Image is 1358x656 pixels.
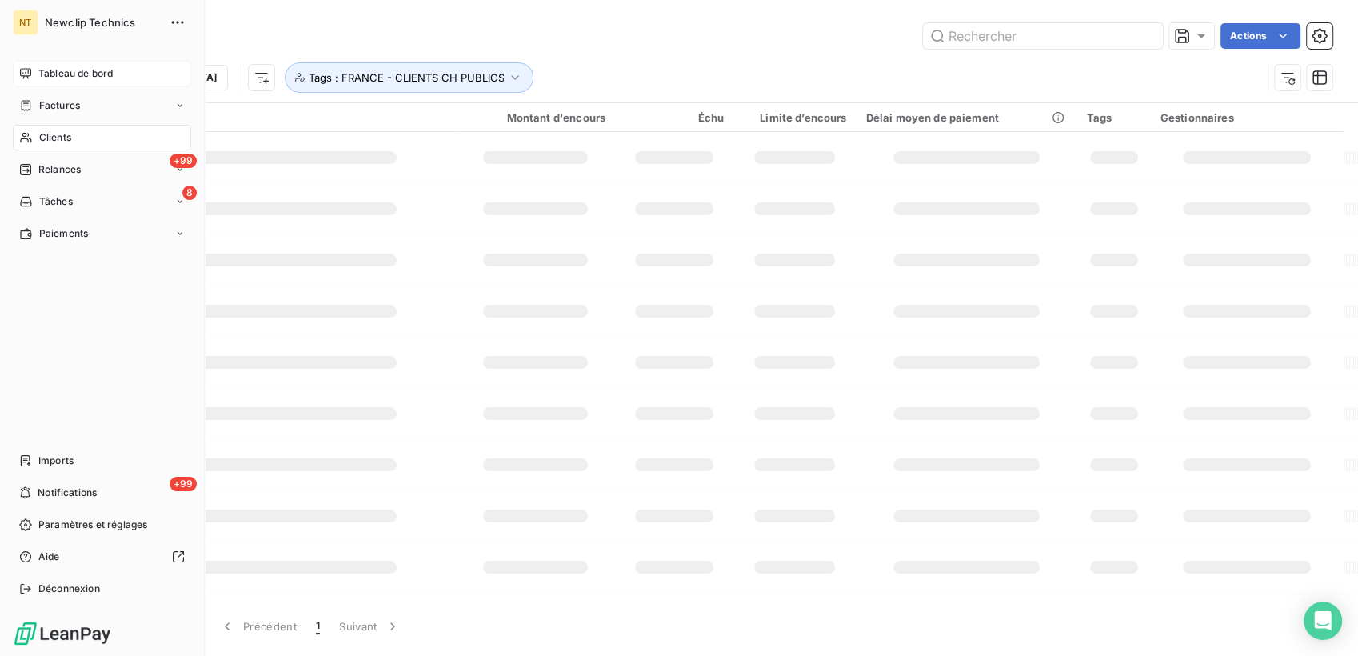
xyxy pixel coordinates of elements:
[866,111,1068,124] div: Délai moyen de paiement
[13,544,191,570] a: Aide
[285,62,533,93] button: Tags : FRANCE - CLIENTS CH PUBLICS
[38,162,81,177] span: Relances
[923,23,1163,49] input: Rechercher
[466,111,606,124] div: Montant d'encours
[38,486,97,500] span: Notifications
[1220,23,1300,49] button: Actions
[308,71,504,84] span: Tags : FRANCE - CLIENTS CH PUBLICS
[38,454,74,468] span: Imports
[38,518,147,532] span: Paramètres et réglages
[316,618,320,634] span: 1
[13,621,112,646] img: Logo LeanPay
[170,154,197,168] span: +99
[182,186,197,200] span: 8
[38,550,60,564] span: Aide
[210,610,306,643] button: Précédent
[39,130,71,145] span: Clients
[45,16,160,29] span: Newclip Technics
[13,10,38,35] div: NT
[39,194,73,209] span: Tâches
[38,582,100,596] span: Déconnexion
[39,226,88,241] span: Paiements
[330,610,410,643] button: Suivant
[39,98,80,113] span: Factures
[170,477,197,491] span: +99
[743,111,846,124] div: Limite d’encours
[38,66,113,81] span: Tableau de bord
[1087,111,1141,124] div: Tags
[1304,602,1342,640] div: Open Intercom Messenger
[306,610,330,643] button: 1
[625,111,724,124] div: Échu
[1160,111,1334,124] div: Gestionnaires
